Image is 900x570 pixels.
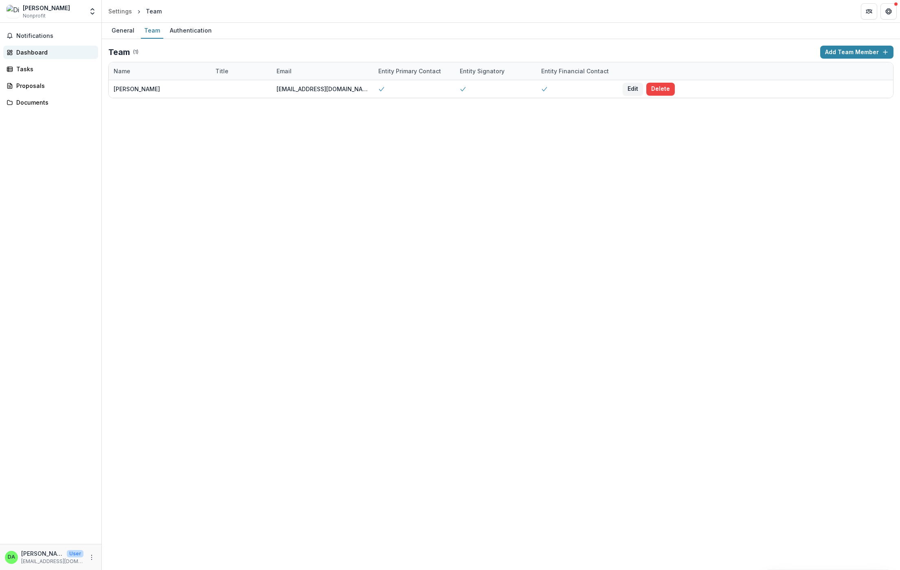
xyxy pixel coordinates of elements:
[211,62,272,80] div: Title
[133,48,138,56] p: ( 1 )
[646,83,675,96] button: Delete
[455,67,509,75] div: Entity Signatory
[3,62,98,76] a: Tasks
[114,85,160,93] div: [PERSON_NAME]
[141,24,163,36] div: Team
[861,3,877,20] button: Partners
[108,7,132,15] div: Settings
[3,96,98,109] a: Documents
[141,23,163,39] a: Team
[373,67,446,75] div: Entity Primary Contact
[272,67,296,75] div: Email
[8,555,15,560] div: Diego Abente
[109,62,211,80] div: Name
[109,67,135,75] div: Name
[3,79,98,92] a: Proposals
[23,4,70,12] div: [PERSON_NAME]
[105,5,135,17] a: Settings
[23,12,46,20] span: Nonprofit
[108,24,138,36] div: General
[277,85,369,93] div: [EMAIL_ADDRESS][DOMAIN_NAME]
[455,62,536,80] div: Entity Signatory
[21,558,83,565] p: [EMAIL_ADDRESS][DOMAIN_NAME]
[21,549,64,558] p: [PERSON_NAME]
[272,62,373,80] div: Email
[105,5,165,17] nav: breadcrumb
[7,5,20,18] img: Diego Abente
[146,7,162,15] div: Team
[87,552,97,562] button: More
[536,62,618,80] div: Entity Financial Contact
[16,98,92,107] div: Documents
[108,47,130,57] h2: Team
[16,81,92,90] div: Proposals
[373,62,455,80] div: Entity Primary Contact
[536,67,614,75] div: Entity Financial Contact
[623,83,643,96] button: Edit
[67,550,83,557] p: User
[16,48,92,57] div: Dashboard
[3,29,98,42] button: Notifications
[16,65,92,73] div: Tasks
[108,23,138,39] a: General
[880,3,897,20] button: Get Help
[211,67,233,75] div: Title
[87,3,98,20] button: Open entity switcher
[820,46,893,59] button: Add Team Member
[167,23,215,39] a: Authentication
[16,33,95,39] span: Notifications
[3,46,98,59] a: Dashboard
[167,24,215,36] div: Authentication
